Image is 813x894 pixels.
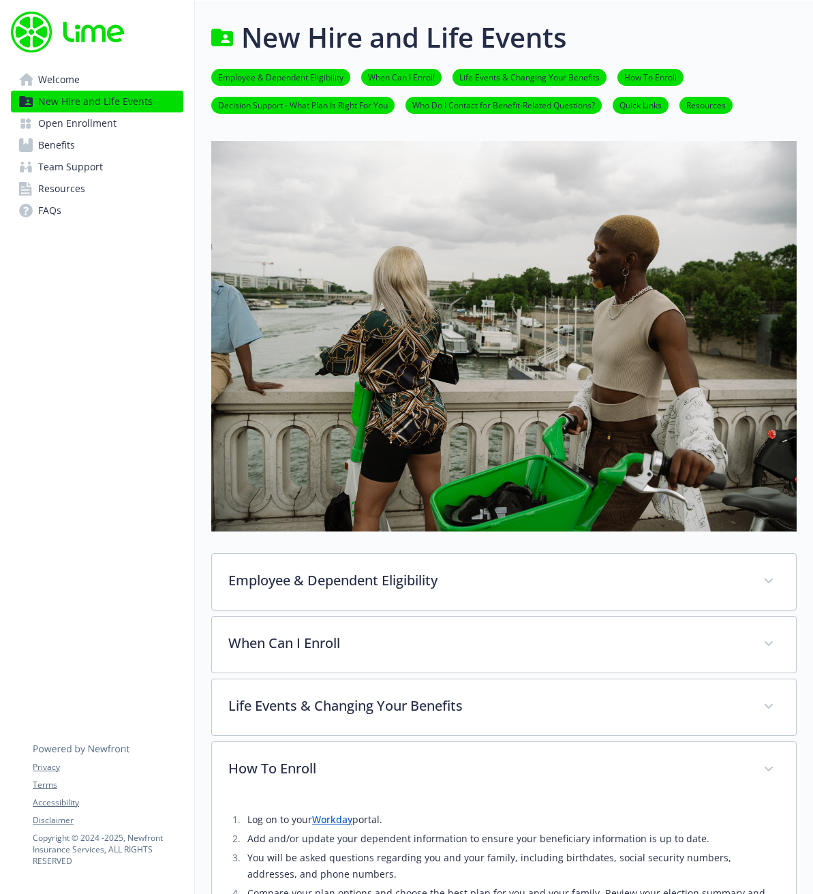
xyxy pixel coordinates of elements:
a: Workday [312,813,352,826]
a: Resources [11,178,183,200]
li: Add and/or update your dependent information to ensure your beneficiary information is up to date. [243,831,780,847]
a: When Can I Enroll [361,70,442,83]
div: Employee & Dependent Eligibility [212,554,796,610]
a: Open Enrollment [11,112,183,134]
div: When Can I Enroll [212,617,796,673]
div: Life Events & Changing Your Benefits [212,679,796,735]
a: Welcome [11,69,183,91]
h1: New Hire and Life Events [241,17,566,58]
li: Log on to your portal. [243,812,780,828]
span: Resources [38,178,85,200]
a: Privacy [33,761,183,773]
p: Life Events & Changing Your Benefits [228,696,747,716]
a: Accessibility [33,797,183,809]
p: Copyright © 2024 - 2025 , Newfront Insurance Services, ALL RIGHTS RESERVED [33,832,183,867]
a: Quick Links [613,98,669,111]
span: Team Support [38,156,103,178]
p: When Can I Enroll [228,633,747,653]
a: Who Do I Contact for Benefit-Related Questions? [405,98,602,111]
span: Open Enrollment [38,112,117,134]
span: New Hire and Life Events [38,91,153,112]
a: Decision Support - What Plan Is Right For You [211,98,395,111]
a: How To Enroll [617,70,684,83]
a: Disclaimer [33,814,183,827]
img: new hire page banner [211,141,797,531]
span: FAQs [38,200,61,221]
p: How To Enroll [228,758,747,779]
a: FAQs [11,200,183,221]
p: Employee & Dependent Eligibility [228,570,747,591]
a: Terms [33,779,183,791]
a: Life Events & Changing Your Benefits [452,70,607,83]
a: Employee & Dependent Eligibility [211,70,350,83]
span: Welcome [38,69,80,91]
a: Team Support [11,156,183,178]
a: Benefits [11,134,183,156]
a: New Hire and Life Events [11,91,183,112]
div: How To Enroll [212,742,796,798]
a: Resources [679,98,733,111]
li: You will be asked questions regarding you and your family, including birthdates, social security ... [243,850,780,882]
span: Benefits [38,134,75,156]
